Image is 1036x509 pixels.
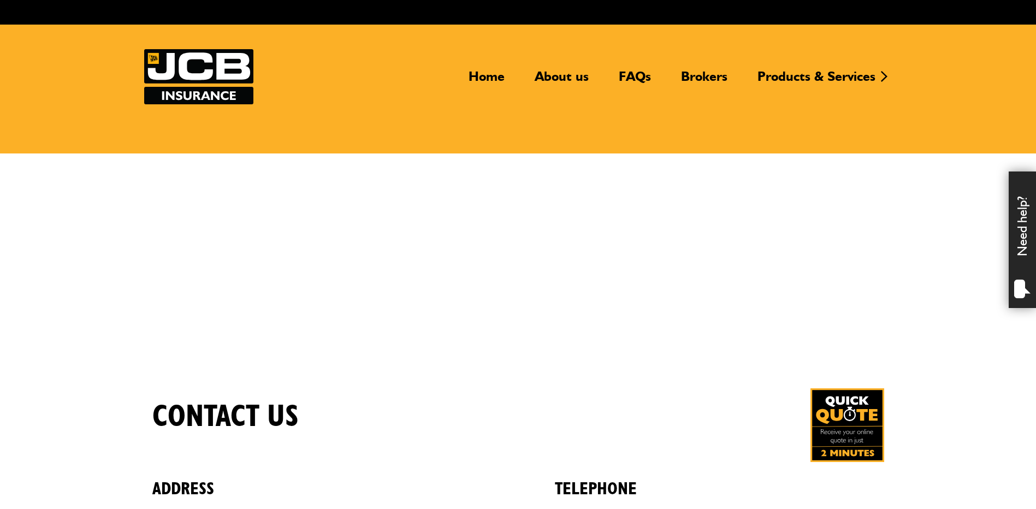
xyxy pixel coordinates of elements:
a: Home [460,68,513,93]
h1: Contact us [152,399,299,435]
img: Quick Quote [810,388,884,462]
h2: Address [152,462,482,499]
a: FAQs [611,68,659,93]
a: JCB Insurance Services [144,49,253,104]
a: About us [526,68,597,93]
img: JCB Insurance Services logo [144,49,253,104]
a: Get your insurance quote in just 2-minutes [810,388,884,462]
div: Need help? [1009,171,1036,308]
h2: Telephone [555,462,884,499]
a: Brokers [673,68,736,93]
a: Products & Services [749,68,884,93]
